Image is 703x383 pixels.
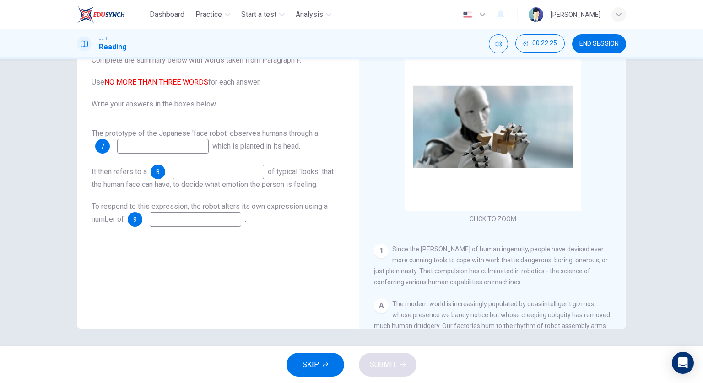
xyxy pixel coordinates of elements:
span: The prototype of the Japanese 'face robot' observes humans through a [92,129,318,138]
span: 00:22:25 [532,40,557,47]
span: Analysis [296,9,323,20]
span: . [245,215,246,223]
img: en [462,11,473,18]
button: Start a test [238,6,288,23]
button: END SESSION [572,34,626,53]
img: Profile picture [529,7,543,22]
span: 8 [156,169,160,175]
a: EduSynch logo [77,5,146,24]
button: 00:22:25 [515,34,565,53]
div: 1 [374,244,389,258]
h1: Reading [99,42,127,53]
font: NO MORE THAN THREE WORDS [104,78,208,86]
img: EduSynch logo [77,5,125,24]
span: which is planted in its head. [212,142,300,150]
span: It then refers to a [92,167,147,176]
span: SKIP [303,358,319,371]
span: CEFR [99,35,108,42]
span: Dashboard [150,9,184,20]
button: Practice [192,6,234,23]
span: To respond to this expression, the robot alters its own expression using a number of [92,202,328,223]
button: Analysis [292,6,335,23]
div: Hide [515,34,565,53]
span: 7 [101,143,104,149]
span: Practice [195,9,222,20]
div: Mute [489,34,508,53]
div: A [374,298,389,313]
div: Open Intercom Messenger [672,352,694,374]
button: SKIP [287,353,344,377]
span: 9 [133,216,137,223]
span: Start a test [241,9,276,20]
div: [PERSON_NAME] [551,9,600,20]
span: END SESSION [579,40,619,48]
span: Complete the summary below with words taken from Paragraph F. Use for each answer. Write your ans... [92,55,344,110]
button: Dashboard [146,6,188,23]
span: Since the [PERSON_NAME] of human ingenuity, people have devised ever more cunning tools to cope w... [374,245,608,286]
